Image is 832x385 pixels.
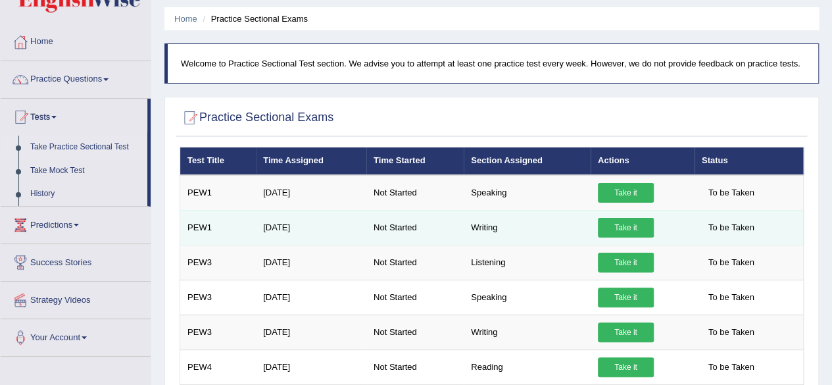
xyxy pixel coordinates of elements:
span: To be Taken [702,253,761,272]
th: Status [695,147,804,175]
th: Time Started [366,147,464,175]
h2: Practice Sectional Exams [180,108,333,128]
a: Take it [598,183,654,203]
td: [DATE] [256,315,366,349]
th: Test Title [180,147,257,175]
li: Practice Sectional Exams [199,13,308,25]
td: [DATE] [256,349,366,384]
td: PEW3 [180,245,257,280]
a: Take it [598,218,654,238]
a: Tests [1,99,147,132]
a: Take Practice Sectional Test [24,136,147,159]
a: Strategy Videos [1,282,151,315]
span: To be Taken [702,183,761,203]
td: Writing [464,210,591,245]
td: [DATE] [256,210,366,245]
td: [DATE] [256,280,366,315]
span: To be Taken [702,288,761,307]
a: Take it [598,253,654,272]
td: PEW3 [180,315,257,349]
td: Speaking [464,175,591,211]
td: Not Started [366,175,464,211]
td: Not Started [366,280,464,315]
th: Section Assigned [464,147,591,175]
td: [DATE] [256,175,366,211]
td: [DATE] [256,245,366,280]
a: History [24,182,147,206]
a: Take it [598,322,654,342]
td: Speaking [464,280,591,315]
p: Welcome to Practice Sectional Test section. We advise you to attempt at least one practice test e... [181,57,805,70]
td: Not Started [366,210,464,245]
a: Success Stories [1,244,151,277]
a: Take it [598,357,654,377]
th: Actions [591,147,695,175]
td: Not Started [366,315,464,349]
span: To be Taken [702,218,761,238]
td: Reading [464,349,591,384]
a: Home [1,24,151,57]
td: PEW3 [180,280,257,315]
td: PEW1 [180,210,257,245]
a: Take Mock Test [24,159,147,183]
td: PEW4 [180,349,257,384]
a: Practice Questions [1,61,151,94]
td: PEW1 [180,175,257,211]
a: Take it [598,288,654,307]
td: Writing [464,315,591,349]
th: Time Assigned [256,147,366,175]
a: Predictions [1,207,151,240]
td: Not Started [366,349,464,384]
td: Not Started [366,245,464,280]
td: Listening [464,245,591,280]
a: Home [174,14,197,24]
a: Your Account [1,319,151,352]
span: To be Taken [702,357,761,377]
span: To be Taken [702,322,761,342]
